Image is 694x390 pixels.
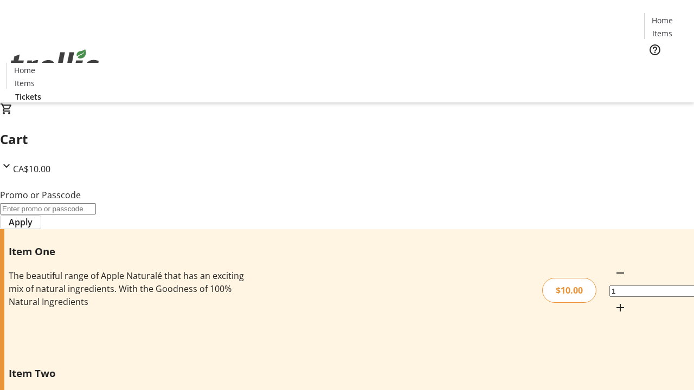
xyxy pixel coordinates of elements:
[7,91,50,102] a: Tickets
[652,15,673,26] span: Home
[652,28,672,39] span: Items
[645,15,679,26] a: Home
[7,37,103,92] img: Orient E2E Organization anWVwFg3SF's Logo
[15,77,35,89] span: Items
[7,77,42,89] a: Items
[13,163,50,175] span: CA$10.00
[644,39,666,61] button: Help
[609,262,631,284] button: Decrement by one
[9,269,246,308] div: The beautiful range of Apple Naturalé that has an exciting mix of natural ingredients. With the G...
[645,28,679,39] a: Items
[653,63,679,74] span: Tickets
[15,91,41,102] span: Tickets
[9,216,33,229] span: Apply
[644,63,687,74] a: Tickets
[609,297,631,318] button: Increment by one
[542,278,596,303] div: $10.00
[9,366,246,381] h3: Item Two
[14,64,35,76] span: Home
[7,64,42,76] a: Home
[9,244,246,259] h3: Item One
